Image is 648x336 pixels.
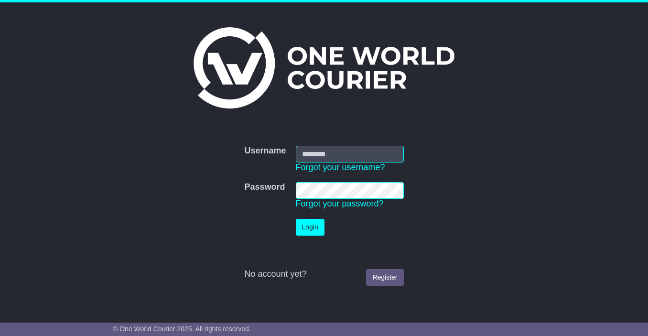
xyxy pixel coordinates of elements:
button: Login [296,219,324,236]
label: Username [244,146,286,156]
a: Forgot your username? [296,163,385,172]
a: Register [366,269,403,286]
div: No account yet? [244,269,403,280]
a: Forgot your password? [296,199,384,208]
label: Password [244,182,285,193]
span: © One World Courier 2025. All rights reserved. [113,325,251,333]
img: One World [194,27,454,108]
